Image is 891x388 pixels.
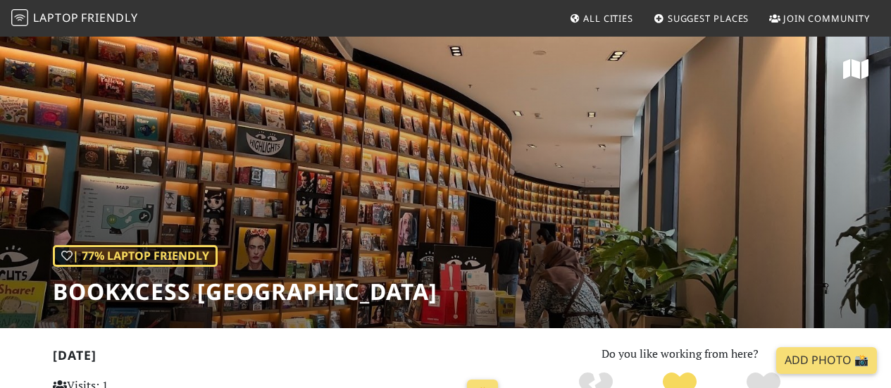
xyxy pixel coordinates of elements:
a: Join Community [764,6,876,31]
a: All Cities [563,6,639,31]
span: Laptop [33,10,79,25]
span: Friendly [81,10,137,25]
h1: BookXcess [GEOGRAPHIC_DATA] [53,278,437,305]
a: LaptopFriendly LaptopFriendly [11,6,138,31]
span: Suggest Places [668,12,749,25]
div: | 77% Laptop Friendly [53,245,218,268]
img: LaptopFriendly [11,9,28,26]
span: All Cities [583,12,633,25]
span: Join Community [783,12,870,25]
a: Add Photo 📸 [776,347,877,374]
p: Do you like working from here? [521,345,839,363]
a: Suggest Places [648,6,755,31]
h2: [DATE] [53,348,504,368]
